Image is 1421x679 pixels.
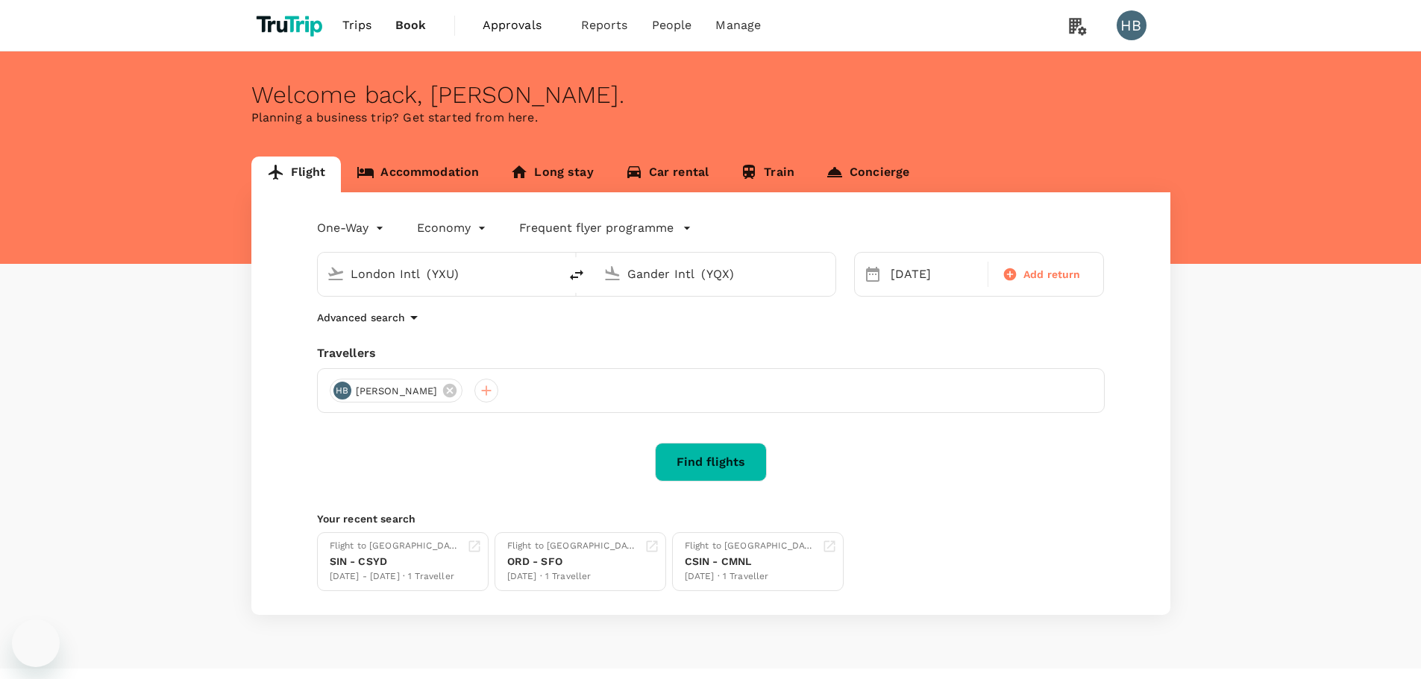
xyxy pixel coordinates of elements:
[341,157,495,192] a: Accommodation
[342,16,371,34] span: Trips
[507,539,639,554] div: Flight to [GEOGRAPHIC_DATA]
[627,262,804,285] input: Going to
[685,569,816,584] div: [DATE] · 1 Traveller
[609,157,725,192] a: Car rental
[559,257,595,293] button: delete
[317,216,387,240] div: One-Way
[715,16,761,34] span: Manage
[330,379,463,402] div: HB[PERSON_NAME]
[885,259,985,289] div: [DATE]
[825,272,828,275] button: Open
[507,554,639,569] div: ORD - SFO
[330,539,461,554] div: Flight to [GEOGRAPHIC_DATA]
[548,272,551,275] button: Open
[652,16,692,34] span: People
[1023,267,1081,282] span: Add return
[685,554,816,569] div: CSIN - CMNL
[251,109,1170,127] p: Planning a business trip? Get started from here.
[317,309,423,326] button: Advanced search
[317,344,1105,362] div: Travellers
[581,16,628,34] span: Reports
[347,384,447,399] span: [PERSON_NAME]
[12,619,60,667] iframe: Button to launch messaging window
[1117,10,1146,40] div: HB
[317,511,1105,526] p: Your recent search
[330,569,461,584] div: [DATE] - [DATE] · 1 Traveller
[333,382,351,399] div: HB
[417,216,489,240] div: Economy
[351,262,527,285] input: Depart from
[395,16,427,34] span: Book
[317,310,405,325] p: Advanced search
[330,554,461,569] div: SIN - CSYD
[519,219,674,237] p: Frequent flyer programme
[251,157,342,192] a: Flight
[495,157,609,192] a: Long stay
[655,443,767,481] button: Find flights
[724,157,810,192] a: Train
[251,9,331,42] img: TruTrip logo
[519,219,691,237] button: Frequent flyer programme
[507,569,639,584] div: [DATE] · 1 Traveller
[483,16,557,34] span: Approvals
[251,81,1170,109] div: Welcome back , [PERSON_NAME] .
[810,157,925,192] a: Concierge
[685,539,816,554] div: Flight to [GEOGRAPHIC_DATA]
